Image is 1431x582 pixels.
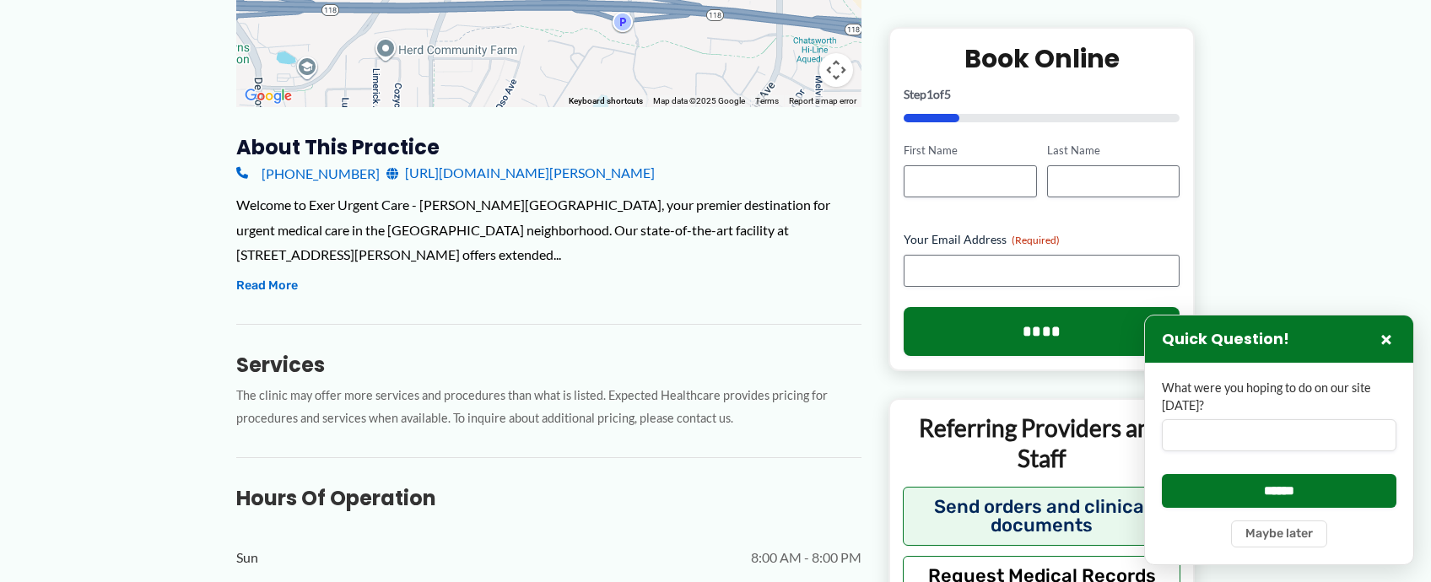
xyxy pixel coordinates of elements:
[789,96,856,105] a: Report a map error
[1162,380,1396,414] label: What were you hoping to do on our site [DATE]?
[236,385,861,430] p: The clinic may offer more services and procedures than what is listed. Expected Healthcare provid...
[903,412,1180,474] p: Referring Providers and Staff
[904,42,1180,75] h2: Book Online
[240,85,296,107] a: Open this area in Google Maps (opens a new window)
[236,192,861,267] div: Welcome to Exer Urgent Care - [PERSON_NAME][GEOGRAPHIC_DATA], your premier destination for urgent...
[240,85,296,107] img: Google
[904,143,1036,159] label: First Name
[386,160,655,186] a: [URL][DOMAIN_NAME][PERSON_NAME]
[1047,143,1180,159] label: Last Name
[236,160,380,186] a: [PHONE_NUMBER]
[903,486,1180,545] button: Send orders and clinical documents
[755,96,779,105] a: Terms (opens in new tab)
[236,545,258,570] span: Sun
[236,485,861,511] h3: Hours of Operation
[1376,329,1396,349] button: Close
[751,545,861,570] span: 8:00 AM - 8:00 PM
[1162,330,1289,349] h3: Quick Question!
[1012,234,1060,246] span: (Required)
[904,89,1180,100] p: Step of
[1231,520,1327,547] button: Maybe later
[236,276,298,296] button: Read More
[236,352,861,378] h3: Services
[944,87,951,101] span: 5
[819,53,853,87] button: Map camera controls
[569,95,643,107] button: Keyboard shortcuts
[653,96,745,105] span: Map data ©2025 Google
[926,87,933,101] span: 1
[236,134,861,160] h3: About this practice
[904,231,1180,248] label: Your Email Address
